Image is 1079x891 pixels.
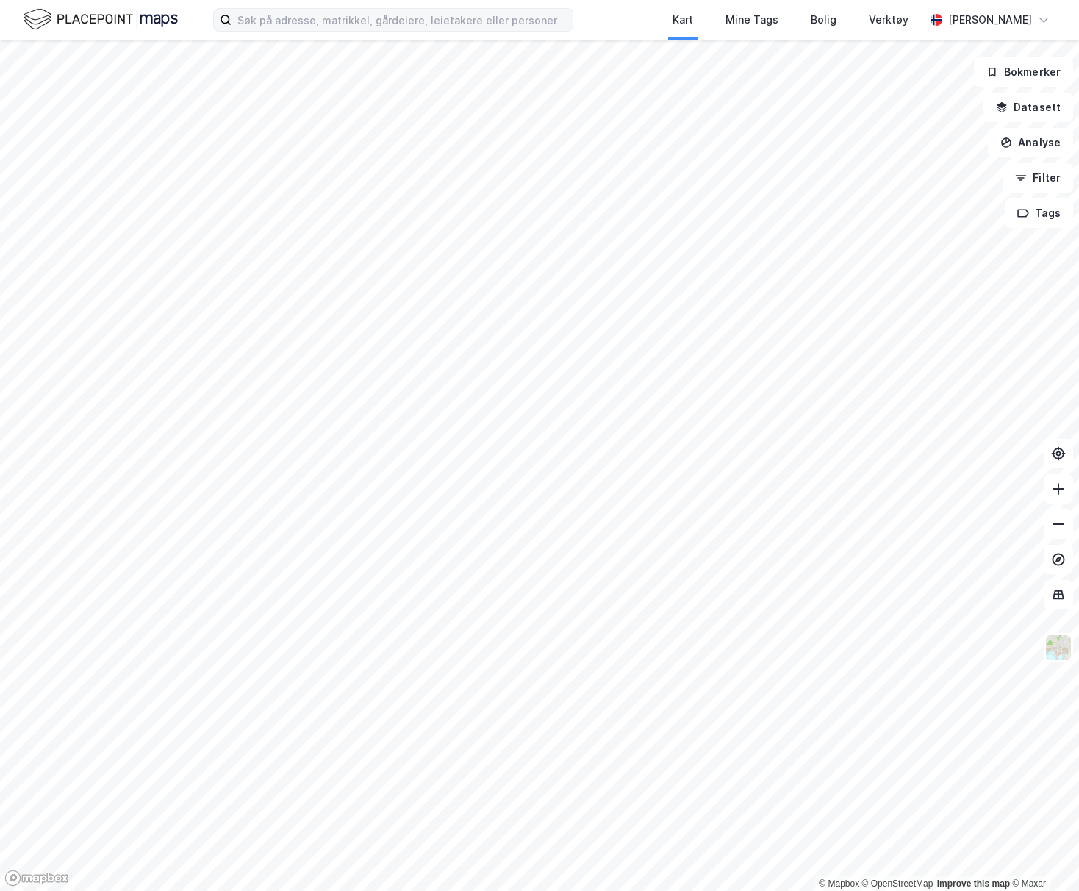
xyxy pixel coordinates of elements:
div: Kart [673,11,693,29]
a: OpenStreetMap [862,879,933,889]
button: Datasett [983,93,1073,122]
a: Improve this map [937,879,1010,889]
button: Filter [1003,163,1073,193]
div: Mine Tags [725,11,778,29]
img: Z [1044,634,1072,662]
div: Bolig [811,11,836,29]
a: Mapbox homepage [4,870,69,887]
div: [PERSON_NAME] [948,11,1032,29]
button: Tags [1005,198,1073,228]
iframe: Chat Widget [1005,820,1079,891]
div: Verktøy [869,11,908,29]
button: Bokmerker [974,57,1073,87]
a: Mapbox [819,879,859,889]
button: Analyse [988,128,1073,157]
input: Søk på adresse, matrikkel, gårdeiere, leietakere eller personer [232,9,573,31]
img: logo.f888ab2527a4732fd821a326f86c7f29.svg [24,7,178,32]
